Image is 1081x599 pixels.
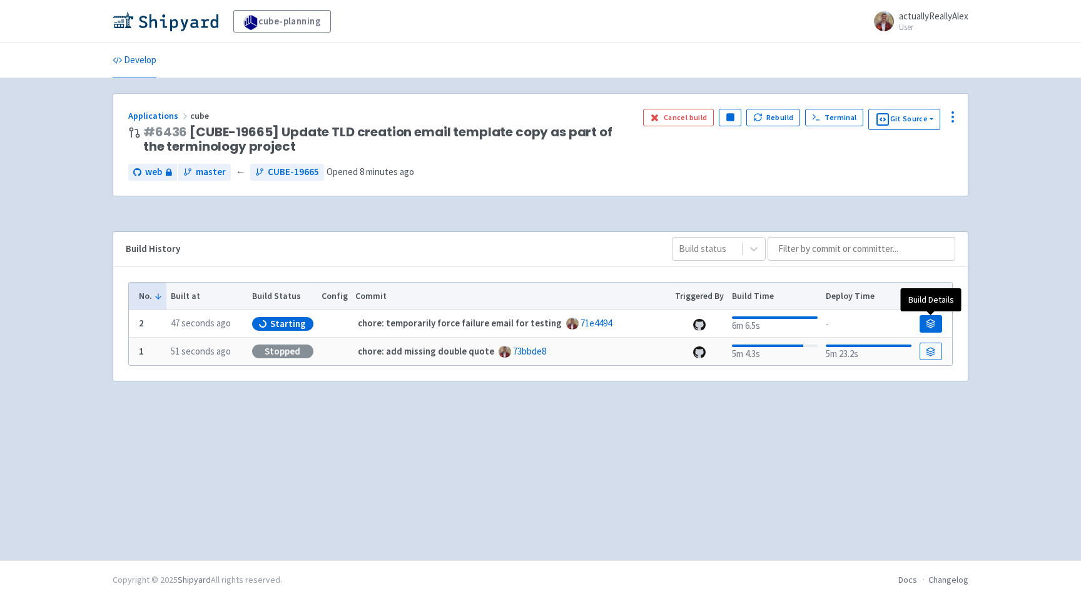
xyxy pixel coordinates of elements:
a: Develop [113,43,156,78]
time: 8 minutes ago [360,166,414,178]
th: Triggered By [671,283,728,310]
th: Deploy Time [821,283,915,310]
a: CUBE-19665 [250,164,324,181]
a: 73bbde8 [513,345,546,357]
strong: chore: temporarily force failure email for testing [358,317,562,329]
a: Build Details [920,315,942,333]
a: #6436 [143,123,187,141]
div: Stopped [252,345,313,358]
span: Starting [270,318,306,330]
span: actuallyReallyAlex [899,10,968,22]
div: Build History [126,242,652,256]
a: Changelog [928,574,968,585]
strong: chore: add missing double quote [358,345,494,357]
span: CUBE-19665 [268,165,319,179]
div: Copyright © 2025 All rights reserved. [113,573,282,586]
small: User [899,23,968,31]
button: Cancel build [643,109,714,126]
a: web [128,164,177,181]
a: 71e4494 [581,317,612,329]
button: No. [139,289,163,303]
div: 6m 6.5s [732,314,818,333]
span: web [145,165,162,179]
a: Docs [898,574,917,585]
th: Build Time [728,283,821,310]
div: - [826,315,911,332]
th: Config [317,283,352,310]
a: Build Details [920,343,942,360]
a: actuallyReallyAlex User [866,11,968,31]
time: 51 seconds ago [171,345,231,357]
img: Shipyard logo [113,11,218,31]
span: master [196,165,226,179]
a: cube-planning [233,10,331,33]
b: 2 [139,317,144,329]
time: 47 seconds ago [171,317,231,329]
button: Git Source [868,109,940,130]
span: cube [190,110,211,121]
a: Terminal [805,109,863,126]
span: Opened [327,166,414,178]
div: 5m 23.2s [826,342,911,361]
div: 5m 4.3s [732,342,818,361]
input: Filter by commit or committer... [768,237,955,261]
span: ← [236,165,245,179]
a: Applications [128,110,190,121]
th: Build Status [248,283,317,310]
a: Shipyard [178,574,211,585]
span: [CUBE-19665] Update TLD creation email template copy as part of the terminology project [143,125,633,154]
th: Built at [166,283,248,310]
b: 1 [139,345,144,357]
button: Rebuild [746,109,800,126]
button: Pause [719,109,741,126]
a: master [178,164,231,181]
th: Commit [352,283,671,310]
